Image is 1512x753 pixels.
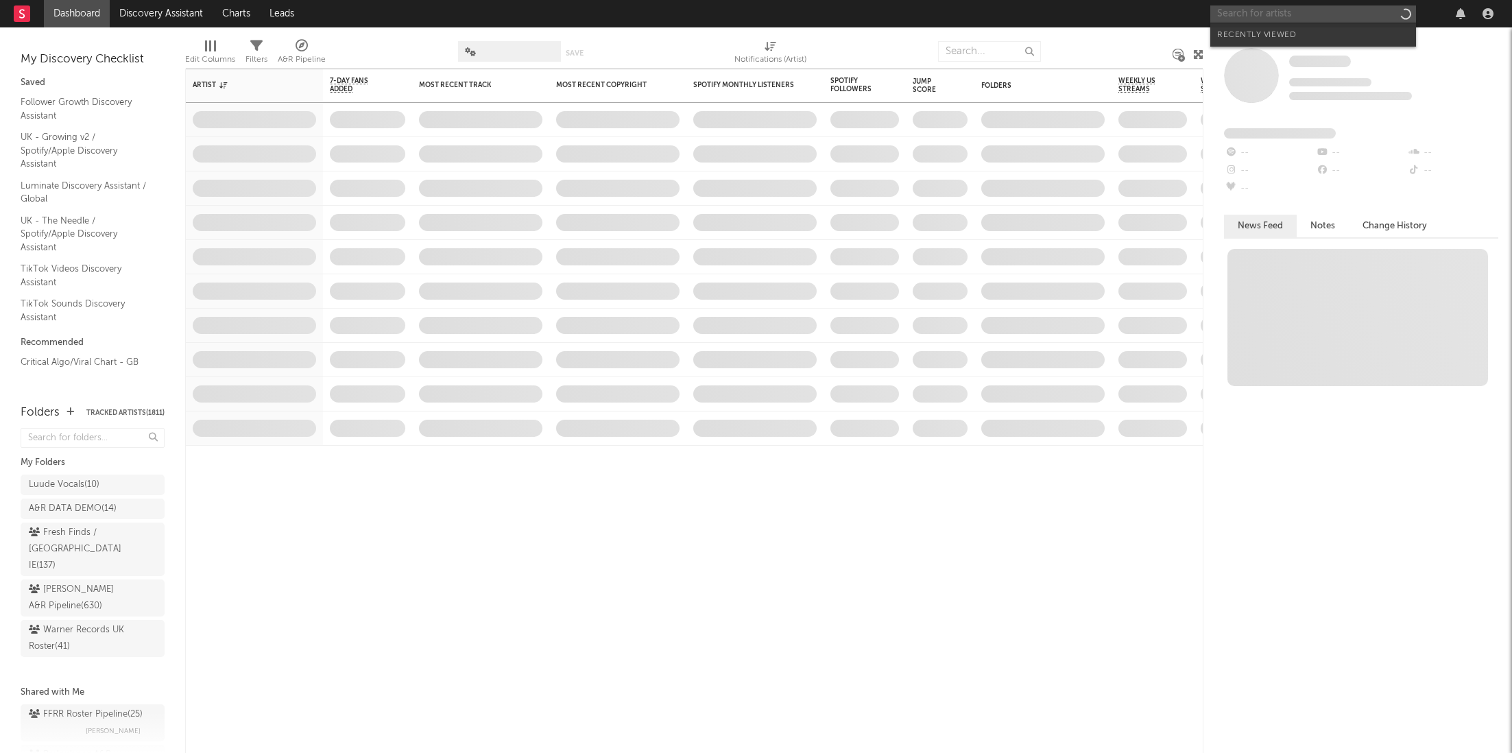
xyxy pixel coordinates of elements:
input: Search... [938,41,1041,62]
div: Fresh Finds / [GEOGRAPHIC_DATA] IE ( 137 ) [29,525,125,574]
div: Saved [21,75,165,91]
div: Edit Columns [185,51,235,68]
span: Tracking Since: [DATE] [1289,78,1371,86]
div: Most Recent Track [419,81,522,89]
div: -- [1407,162,1498,180]
div: Spotify Followers [830,77,878,93]
div: Recently Viewed [1217,27,1409,43]
button: News Feed [1224,215,1297,237]
div: -- [1224,162,1315,180]
div: [PERSON_NAME] A&R Pipeline ( 630 ) [29,582,125,614]
input: Search for artists [1210,5,1416,23]
a: Fresh Finds / [GEOGRAPHIC_DATA] IE(137) [21,523,165,576]
span: 0 fans last week [1289,92,1412,100]
a: Luude Vocals(10) [21,475,165,495]
a: Critical Algo/Viral Chart - GB [21,355,151,370]
a: A&R DATA DEMO(14) [21,499,165,519]
button: Notes [1297,215,1349,237]
a: Warner Records UK Roster(41) [21,620,165,657]
div: -- [1315,144,1406,162]
div: My Folders [21,455,165,471]
span: Some Artist [1289,56,1351,67]
a: TikTok Videos Discovery Assistant [21,261,151,289]
button: Change History [1349,215,1441,237]
div: Jump Score [913,77,947,94]
div: Spotify Monthly Listeners [693,81,796,89]
a: UK - The Needle / Spotify/Apple Discovery Assistant [21,213,151,255]
input: Search for folders... [21,428,165,448]
div: A&R DATA DEMO ( 14 ) [29,501,117,517]
span: Weekly UK Streams [1201,77,1252,93]
div: FFRR Roster Pipeline ( 25 ) [29,706,143,723]
div: Artist [193,81,296,89]
div: Edit Columns [185,34,235,74]
a: [PERSON_NAME] A&R Pipeline(630) [21,579,165,617]
div: -- [1224,180,1315,198]
a: Follower Growth Discovery Assistant [21,95,151,123]
div: Folders [981,82,1084,90]
a: Some Artist [1289,55,1351,69]
div: Recommended [21,335,165,351]
span: [PERSON_NAME] [86,723,141,739]
div: A&R Pipeline [278,34,326,74]
span: Weekly US Streams [1118,77,1166,93]
div: A&R Pipeline [278,51,326,68]
div: -- [1315,162,1406,180]
span: 7-Day Fans Added [330,77,385,93]
a: Spotify Track Velocity Chart / [GEOGRAPHIC_DATA] [21,376,151,405]
div: Notifications (Artist) [734,51,806,68]
div: Shared with Me [21,684,165,701]
div: -- [1407,144,1498,162]
div: Luude Vocals ( 10 ) [29,477,99,493]
a: UK - Growing v2 / Spotify/Apple Discovery Assistant [21,130,151,171]
div: Filters [245,51,267,68]
div: Warner Records UK Roster ( 41 ) [29,622,125,655]
button: Tracked Artists(1811) [86,409,165,416]
a: TikTok Sounds Discovery Assistant [21,296,151,324]
button: Save [566,49,584,57]
div: -- [1224,144,1315,162]
div: Folders [21,405,60,421]
div: My Discovery Checklist [21,51,165,68]
div: Notifications (Artist) [734,34,806,74]
div: Most Recent Copyright [556,81,659,89]
div: Filters [245,34,267,74]
a: Luminate Discovery Assistant / Global [21,178,151,206]
span: Fans Added by Platform [1224,128,1336,139]
a: FFRR Roster Pipeline(25)[PERSON_NAME] [21,704,165,741]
